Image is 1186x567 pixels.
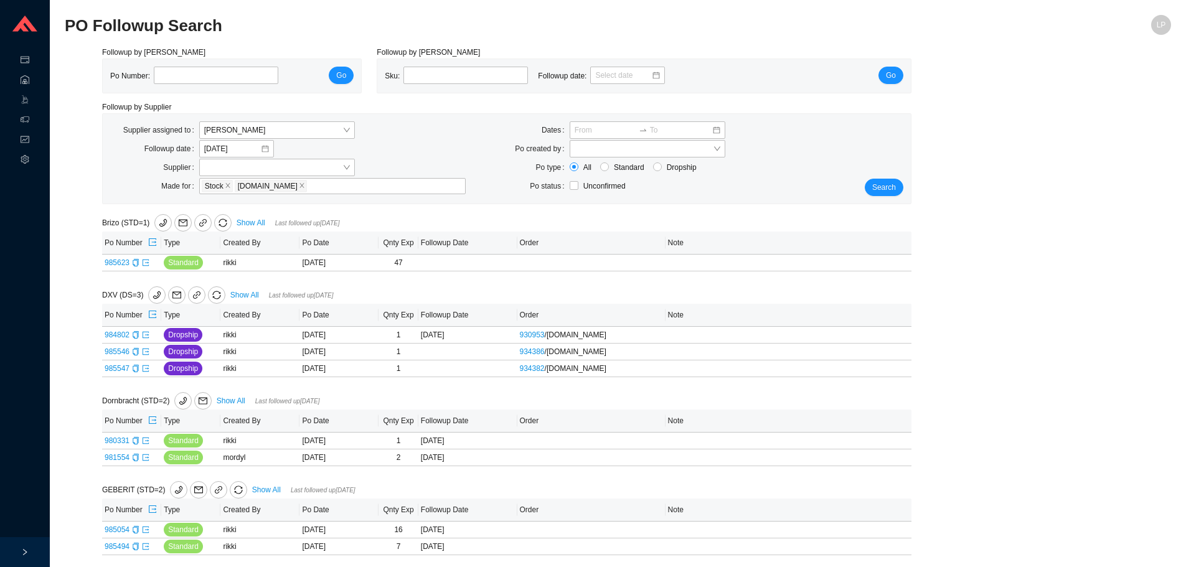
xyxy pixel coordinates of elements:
span: copy [132,365,139,372]
th: Qnty Exp [379,499,418,522]
td: 1 [379,433,418,449]
span: export [142,437,149,444]
th: Type [161,499,220,522]
a: export [142,453,149,462]
a: Show All [252,485,281,494]
span: right [21,548,29,556]
a: export [142,542,149,551]
button: Go [329,67,354,84]
a: export [142,258,149,267]
div: [DATE] [421,523,515,536]
th: Order [517,304,666,327]
span: Stock [205,180,224,192]
span: GEBERIT (STD=2) [102,485,250,494]
a: 934382 [520,364,545,373]
div: Copy [132,362,139,375]
span: export [142,526,149,533]
span: All [578,161,596,174]
span: Stock [202,180,233,192]
td: mordyl [220,449,299,466]
label: Dates: [542,121,570,139]
span: Followup by Supplier [102,103,171,111]
span: export [142,543,149,550]
button: Standard [164,256,203,269]
span: Standard [168,434,199,447]
span: Layla Pincus [204,122,350,138]
span: Followup by [PERSON_NAME] [102,48,205,57]
th: Po Number [102,232,161,255]
div: Copy [132,434,139,447]
th: Po Date [299,304,379,327]
span: Last followed up [DATE] [255,398,320,405]
button: phone [174,392,192,410]
span: Last followed up [DATE] [275,220,340,227]
th: Created By [220,304,299,327]
a: export [142,436,149,445]
td: 16 [379,522,418,538]
div: [DATE] [421,451,515,464]
span: Unconfirmed [583,182,626,190]
span: credit-card [21,51,29,71]
th: Created By [220,232,299,255]
button: Go [878,67,903,84]
button: sync [214,214,232,232]
span: mail [191,485,207,494]
a: export [142,347,149,356]
button: phone [148,286,166,304]
div: [DATE] [421,434,515,447]
th: Po Date [299,499,379,522]
th: Created By [220,410,299,433]
a: Show All [230,291,259,299]
span: Dropship [168,345,198,358]
span: sync [209,291,225,299]
th: Note [666,410,911,433]
a: 980331 [105,436,129,445]
td: 1 [379,344,418,360]
span: Dornbracht (STD=2) [102,396,214,405]
button: phone [154,214,172,232]
td: rikki [220,344,299,360]
div: Copy [132,256,139,269]
th: Note [666,499,911,522]
td: 2 [379,449,418,466]
span: copy [132,526,139,533]
a: link [194,214,212,232]
span: mail [169,291,185,299]
label: Followup date: [144,140,199,157]
span: phone [175,396,191,405]
a: export [142,330,149,339]
a: Show All [217,396,245,405]
button: mail [174,214,192,232]
td: 7 [379,538,418,555]
th: Followup Date [418,499,517,522]
span: Go [886,69,896,82]
span: Followup by [PERSON_NAME] [377,48,480,57]
button: phone [170,481,187,499]
span: copy [132,454,139,461]
th: Po Date [299,410,379,433]
button: mail [194,392,212,410]
th: Qnty Exp [379,304,418,327]
a: 985623 [105,258,129,267]
a: 930953 [520,330,545,339]
td: [DATE] [299,360,379,377]
span: export [142,348,149,355]
span: copy [132,259,139,266]
td: rikki [220,327,299,344]
button: Standard [164,523,203,537]
div: Copy [132,329,139,341]
td: rikki [220,522,299,538]
a: export [142,364,149,373]
div: [DATE] [421,540,515,553]
button: sync [230,481,247,499]
th: Order [517,410,666,433]
span: setting [21,151,29,171]
th: Po Number [102,304,161,327]
span: Last followed up [DATE] [269,292,334,299]
span: Standard [168,256,199,269]
span: copy [132,331,139,339]
span: export [148,310,157,320]
div: Po Number: [110,67,288,85]
td: / [DOMAIN_NAME] [517,360,666,377]
span: Standard [609,161,649,174]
